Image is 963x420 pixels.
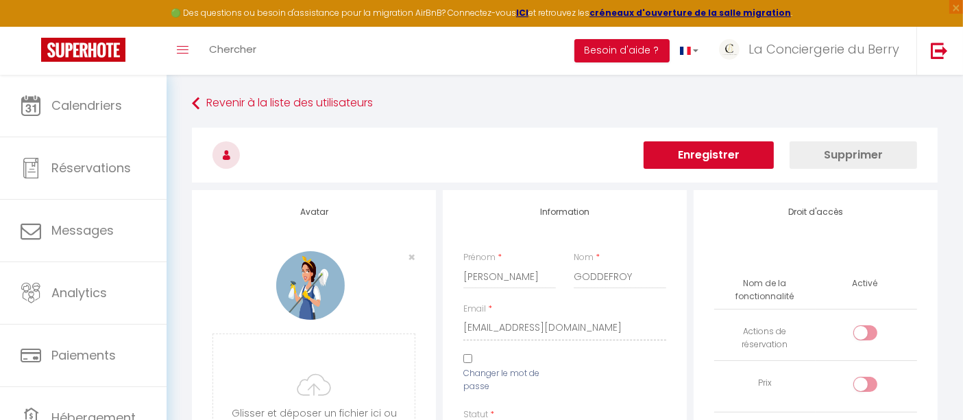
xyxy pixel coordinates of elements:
[589,7,791,19] a: créneaux d'ouverture de la salle migration
[714,207,917,217] h4: Droit d'accès
[51,222,114,239] span: Messages
[846,272,883,296] th: Activé
[199,27,267,75] a: Chercher
[463,207,666,217] h4: Information
[408,248,415,266] span: ×
[644,141,774,169] button: Enregistrer
[790,141,917,169] button: Supprimer
[516,7,528,19] a: ICI
[905,358,953,410] iframe: Chat
[720,325,810,351] div: Actions de réservation
[463,251,496,264] label: Prénom
[574,39,670,62] button: Besoin d'aide ?
[11,5,52,47] button: Ouvrir le widget de chat LiveChat
[720,377,810,390] div: Prix
[408,251,415,264] button: Close
[931,42,948,59] img: logout
[51,159,131,176] span: Réservations
[748,40,899,58] span: La Conciergerie du Berry
[463,367,556,393] label: Changer le mot de passe
[51,284,107,301] span: Analytics
[51,347,116,364] span: Paiements
[463,303,486,316] label: Email
[51,97,122,114] span: Calendriers
[212,207,415,217] h4: Avatar
[209,42,256,56] span: Chercher
[41,38,125,62] img: Super Booking
[719,39,740,60] img: ...
[276,251,345,320] img: NO IMAGE
[574,251,594,264] label: Nom
[714,272,816,309] th: Nom de la fonctionnalité
[192,91,938,116] a: Revenir à la liste des utilisateurs
[709,27,916,75] a: ... La Conciergerie du Berry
